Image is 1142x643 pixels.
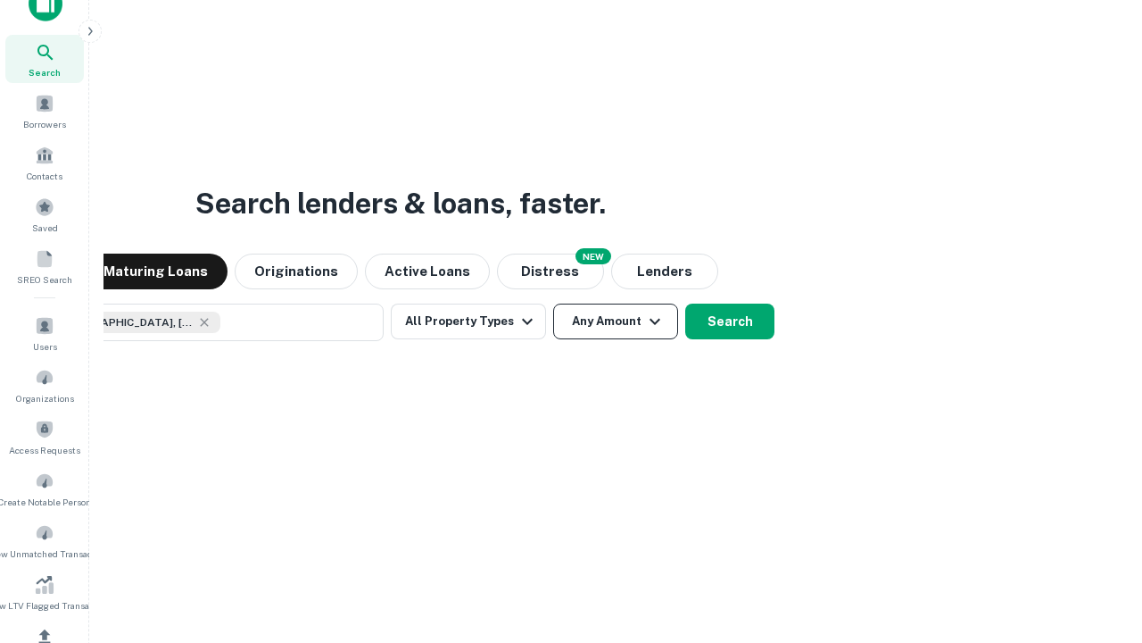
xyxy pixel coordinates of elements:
[497,254,604,289] button: Search distressed loans with lien and other non-mortgage details.
[391,304,546,339] button: All Property Types
[5,464,84,513] a: Create Notable Person
[553,304,678,339] button: Any Amount
[33,339,57,354] span: Users
[16,391,74,405] span: Organizations
[195,182,606,225] h3: Search lenders & loans, faster.
[23,117,66,131] span: Borrowers
[32,221,58,235] span: Saved
[365,254,490,289] button: Active Loans
[27,169,62,183] span: Contacts
[5,138,84,187] a: Contacts
[1053,500,1142,586] iframe: Chat Widget
[611,254,718,289] button: Lenders
[17,272,72,287] span: SREO Search
[5,413,84,461] a: Access Requests
[5,568,84,616] a: Review LTV Flagged Transactions
[685,304,774,339] button: Search
[5,35,84,83] a: Search
[575,248,611,264] div: NEW
[60,314,194,330] span: [GEOGRAPHIC_DATA], [GEOGRAPHIC_DATA], [GEOGRAPHIC_DATA]
[9,443,80,457] span: Access Requests
[5,190,84,238] a: Saved
[27,304,384,341] button: [GEOGRAPHIC_DATA], [GEOGRAPHIC_DATA], [GEOGRAPHIC_DATA]
[5,516,84,564] a: Review Unmatched Transactions
[235,254,358,289] button: Originations
[29,65,61,79] span: Search
[5,309,84,357] a: Users
[5,87,84,135] a: Borrowers
[84,254,228,289] button: Maturing Loans
[5,242,84,290] a: SREO Search
[5,361,84,409] a: Organizations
